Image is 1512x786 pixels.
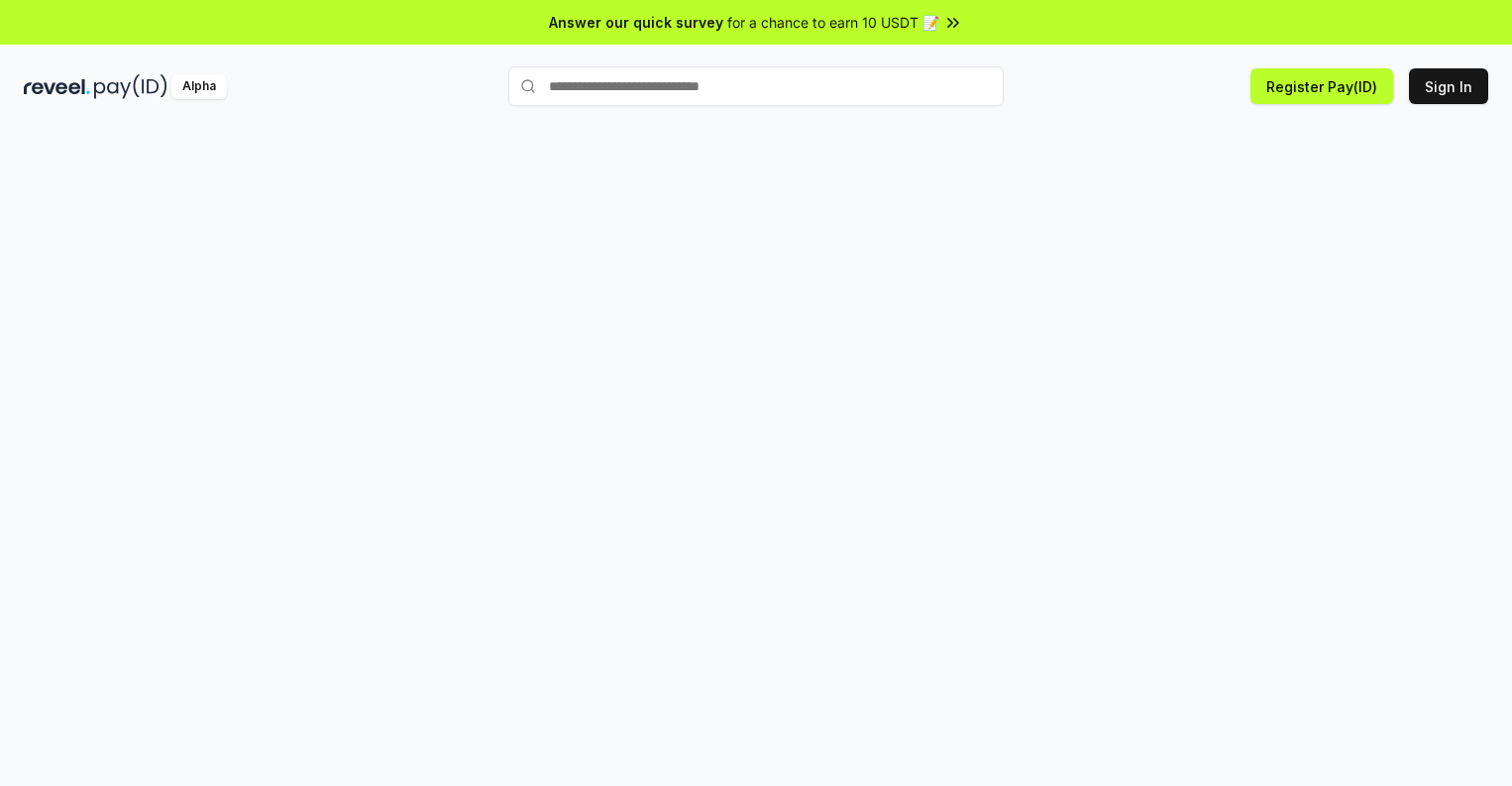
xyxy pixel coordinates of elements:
[1250,68,1393,104] button: Register Pay(ID)
[1409,68,1488,104] button: Sign In
[727,12,939,33] span: for a chance to earn 10 USDT 📝
[94,74,167,99] img: pay_id
[549,12,723,33] span: Answer our quick survey
[171,74,227,99] div: Alpha
[24,74,90,99] img: reveel_dark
